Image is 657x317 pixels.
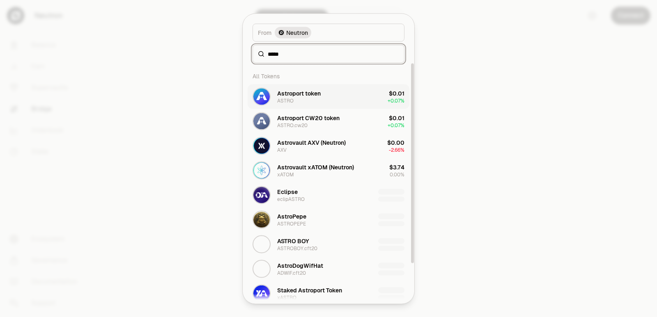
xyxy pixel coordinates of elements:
div: eclipASTRO [277,196,305,202]
button: ASTROBOY.cft20 LogoASTRO BOYASTROBOY.cft20 [248,232,409,256]
div: ASTRO BOY [277,237,309,245]
button: AXV LogoAstrovault AXV (Neutron)AXV$0.00-2.66% [248,133,409,158]
div: $0.01 [389,89,404,97]
div: Astrovault AXV (Neutron) [277,138,346,146]
div: ASTRO [277,97,294,104]
div: ADWIF.cft20 [277,269,306,276]
div: All Tokens [248,68,409,84]
img: Neutron Logo [278,29,285,36]
span: From [258,28,271,36]
div: $3.74 [389,163,404,171]
div: ASTROBOY.cft20 [277,245,317,251]
div: Astroport CW20 token [277,114,340,122]
button: eclipASTRO LogoEclipseeclipASTRO [248,182,409,207]
div: AXV [277,146,287,153]
img: ASTRO.cw20 Logo [253,113,270,129]
span: + 0.07% [388,97,404,104]
button: FromNeutron LogoNeutron [253,23,404,41]
span: Neutron [286,28,308,36]
div: ASTRO.cw20 [277,122,308,128]
button: ASTROPEPE LogoAstroPepeASTROPEPE [248,207,409,232]
button: ASTRO.cw20 LogoAstroport CW20 tokenASTRO.cw20$0.01+0.07% [248,109,409,133]
div: xASTRO [277,294,296,301]
button: xASTRO LogoStaked Astroport TokenxASTRO [248,281,409,306]
div: Astrovault xATOM (Neutron) [277,163,354,171]
img: ASTRO Logo [253,88,270,105]
span: + 0.07% [388,122,404,128]
div: ASTROPEPE [277,220,306,227]
button: xATOM LogoAstrovault xATOM (Neutron)xATOM$3.740.00% [248,158,409,182]
span: -2.66% [389,146,404,153]
div: xATOM [277,171,294,178]
div: AstroDogWifHat [277,261,323,269]
img: ASTROPEPE Logo [253,211,270,228]
div: $0.00 [387,138,404,146]
button: ASTRO LogoAstroport tokenASTRO$0.01+0.07% [248,84,409,109]
div: Eclipse [277,187,298,196]
img: xASTRO Logo [253,285,270,301]
img: xATOM Logo [253,162,270,178]
button: ADWIF.cft20 LogoAstroDogWifHatADWIF.cft20 [248,256,409,281]
div: $0.01 [389,114,404,122]
img: AXV Logo [253,137,270,154]
span: 0.00% [390,171,404,178]
div: AstroPepe [277,212,306,220]
div: Astroport token [277,89,321,97]
div: Staked Astroport Token [277,286,342,294]
img: eclipASTRO Logo [253,187,270,203]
